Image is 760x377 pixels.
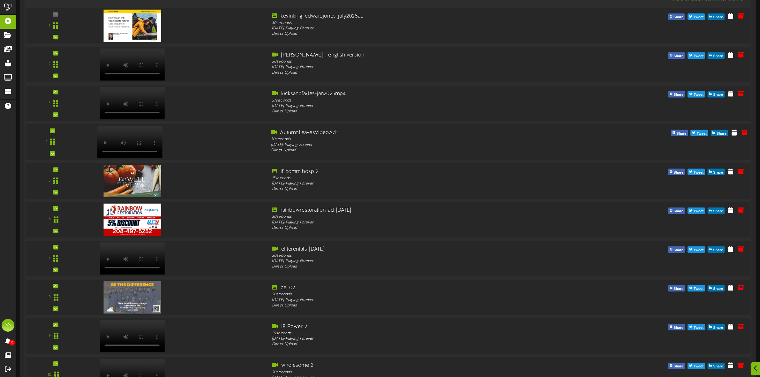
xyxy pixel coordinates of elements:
[272,32,564,37] div: Direct Upload
[271,129,566,137] div: AutumnLeavesVideoAd1
[272,98,564,103] div: 27 seconds
[272,323,564,331] div: IF Power 2
[272,303,564,309] div: Direct Upload
[272,370,564,375] div: 30 seconds
[712,325,724,332] span: Share
[692,363,705,370] span: Tweet
[668,363,685,369] button: Share
[272,26,564,31] div: [DATE] - Playing Forever
[272,65,564,70] div: [DATE] - Playing Forever
[712,53,724,60] span: Share
[672,325,685,332] span: Share
[692,169,705,176] span: Tweet
[672,247,685,254] span: Share
[272,181,564,187] div: [DATE] - Playing Forever
[712,92,724,99] span: Share
[668,208,685,214] button: Share
[692,53,705,60] span: Tweet
[49,295,51,300] div: 8
[712,363,724,370] span: Share
[688,208,705,214] button: Tweet
[272,226,564,231] div: Direct Upload
[271,148,566,154] div: Direct Upload
[696,130,708,137] span: Tweet
[672,208,685,215] span: Share
[272,259,564,264] div: [DATE] - Playing Forever
[708,53,725,59] button: Share
[712,247,724,254] span: Share
[688,285,705,292] button: Tweet
[272,59,564,65] div: 30 seconds
[672,14,685,21] span: Share
[688,91,705,98] button: Tweet
[715,130,728,137] span: Share
[708,14,725,20] button: Share
[708,169,725,175] button: Share
[49,217,51,222] div: 6
[668,91,685,98] button: Share
[272,91,564,98] div: kicksandfades-jan2025mp4
[691,130,708,136] button: Tweet
[9,340,15,346] span: 0
[688,324,705,331] button: Tweet
[272,264,564,270] div: Direct Upload
[271,137,566,143] div: 30 seconds
[272,342,564,347] div: Direct Upload
[103,204,161,236] img: 5c7e635e-21c0-4cf5-910d-349a8278c8f0.jpg
[49,334,51,339] div: 9
[692,14,705,21] span: Tweet
[692,325,705,332] span: Tweet
[708,324,725,331] button: Share
[103,10,161,42] img: 3ec72c4e-562d-4876-a99d-feac037d058e.jpg
[708,91,725,98] button: Share
[708,247,725,253] button: Share
[272,220,564,225] div: [DATE] - Playing Forever
[272,362,564,370] div: wholesome 2
[272,292,564,298] div: 30 seconds
[272,215,564,220] div: 30 seconds
[272,70,564,76] div: Direct Upload
[272,187,564,192] div: Direct Upload
[688,14,705,20] button: Tweet
[692,247,705,254] span: Tweet
[272,103,564,109] div: [DATE] - Playing Forever
[272,168,564,176] div: if comm hosp 2
[672,92,685,99] span: Share
[712,286,724,293] span: Share
[672,53,685,60] span: Share
[712,208,724,215] span: Share
[675,130,688,137] span: Share
[272,20,564,26] div: 30 seconds
[712,169,724,176] span: Share
[672,169,685,176] span: Share
[668,53,685,59] button: Share
[668,324,685,331] button: Share
[672,363,685,370] span: Share
[272,207,564,215] div: rainbowrestoration-ad-[DATE]
[708,208,725,214] button: Share
[271,142,566,148] div: [DATE] - Playing Forever
[692,208,705,215] span: Tweet
[272,331,564,336] div: 29 seconds
[711,130,728,136] button: Share
[272,285,564,292] div: cei 02
[668,14,685,20] button: Share
[272,336,564,342] div: [DATE] - Playing Forever
[668,169,685,175] button: Share
[272,13,564,20] div: kevinking-edwardjones-july2025ad
[103,165,161,197] img: af7e925c-8569-4c61-befd-5c0975ef217c.jpg
[688,169,705,175] button: Tweet
[2,319,14,332] div: SS
[672,286,685,293] span: Share
[668,247,685,253] button: Share
[688,363,705,369] button: Tweet
[688,53,705,59] button: Tweet
[272,253,564,259] div: 30 seconds
[708,285,725,292] button: Share
[668,285,685,292] button: Share
[272,52,564,59] div: [PERSON_NAME] - english version
[103,282,161,314] img: c578b247-430c-4b40-87a8-3c58058d5b73digital-adceifoundation.jpg
[272,176,564,181] div: 15 seconds
[692,92,705,99] span: Tweet
[692,286,705,293] span: Tweet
